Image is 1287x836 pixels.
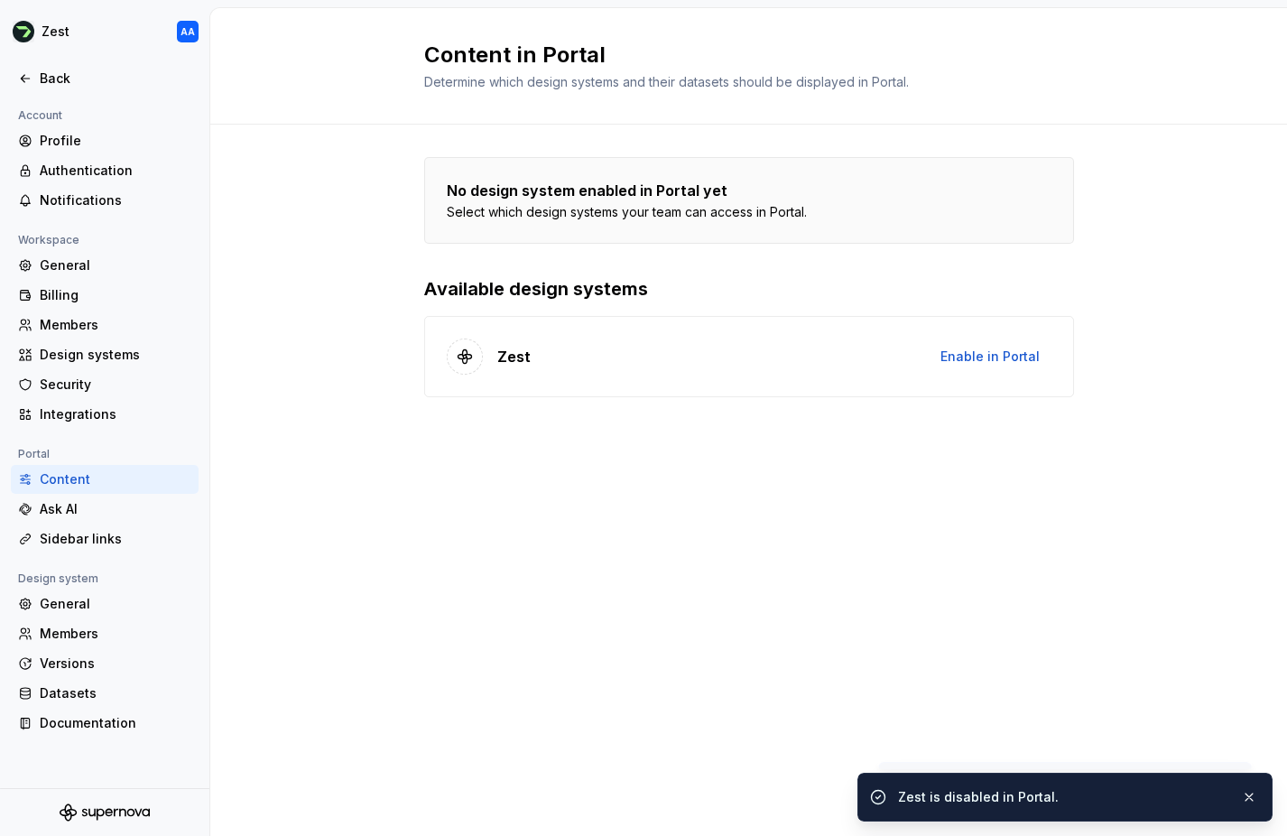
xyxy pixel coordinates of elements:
[11,340,199,369] a: Design systems
[11,568,106,590] div: Design system
[929,340,1051,373] button: Enable in Portal
[40,191,191,209] div: Notifications
[11,649,199,678] a: Versions
[40,162,191,180] div: Authentication
[11,465,199,494] a: Content
[11,400,199,429] a: Integrations
[40,286,191,304] div: Billing
[11,186,199,215] a: Notifications
[940,348,1040,366] span: Enable in Portal
[4,12,206,51] button: ZestAA
[13,21,34,42] img: 845e64b5-cf6c-40e8-a5f3-aaa2a69d7a99.png
[497,346,531,367] p: Zest
[40,316,191,334] div: Members
[40,530,191,548] div: Sidebar links
[40,405,191,423] div: Integrations
[11,251,199,280] a: General
[424,41,1052,70] h2: Content in Portal
[424,276,1074,302] p: Available design systems
[11,281,199,310] a: Billing
[11,495,199,524] a: Ask AI
[40,376,191,394] div: Security
[40,684,191,702] div: Datasets
[11,126,199,155] a: Profile
[40,256,191,274] div: General
[60,803,150,822] svg: Supernova Logo
[11,443,57,465] div: Portal
[40,595,191,613] div: General
[40,655,191,673] div: Versions
[40,625,191,643] div: Members
[11,619,199,648] a: Members
[42,23,69,41] div: Zest
[40,714,191,732] div: Documentation
[11,590,199,618] a: General
[11,370,199,399] a: Security
[40,132,191,150] div: Profile
[181,24,195,39] div: AA
[11,709,199,738] a: Documentation
[11,311,199,339] a: Members
[40,500,191,518] div: Ask AI
[40,470,191,488] div: Content
[424,74,909,89] span: Determine which design systems and their datasets should be displayed in Portal.
[11,679,199,708] a: Datasets
[11,156,199,185] a: Authentication
[11,525,199,553] a: Sidebar links
[898,788,1227,806] div: Zest is disabled in Portal.
[40,70,191,88] div: Back
[11,64,199,93] a: Back
[40,346,191,364] div: Design systems
[11,105,69,126] div: Account
[11,229,87,251] div: Workspace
